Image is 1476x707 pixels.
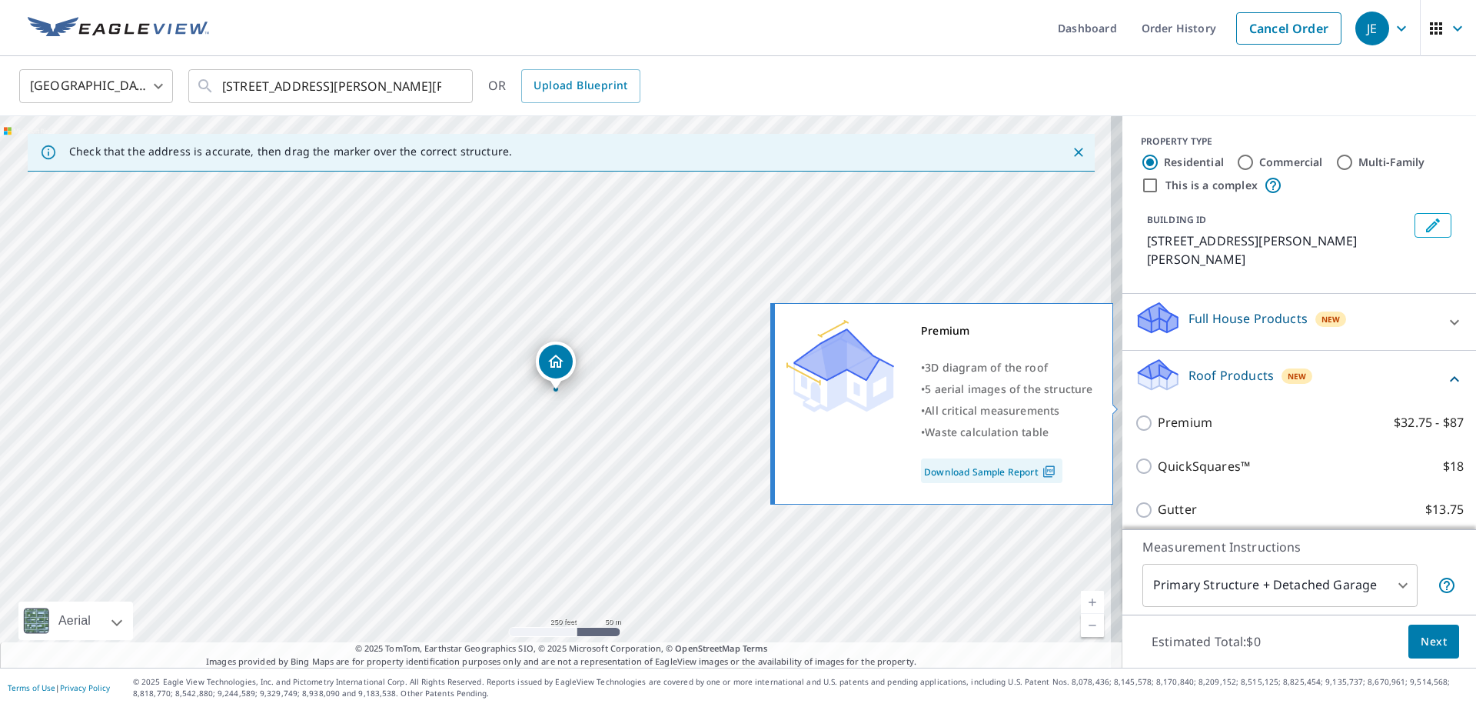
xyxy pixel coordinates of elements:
[8,683,110,692] p: |
[69,145,512,158] p: Check that the address is accurate, then drag the marker over the correct structure.
[925,382,1092,396] span: 5 aerial images of the structure
[60,682,110,693] a: Privacy Policy
[1135,300,1464,344] div: Full House ProductsNew
[1039,465,1059,479] img: Pdf Icon
[921,459,1062,483] a: Download Sample Report
[1164,155,1224,170] label: Residential
[1394,413,1464,432] p: $32.75 - $87
[675,642,740,654] a: OpenStreetMap
[1188,309,1308,328] p: Full House Products
[133,676,1468,699] p: © 2025 Eagle View Technologies, Inc. and Pictometry International Corp. All Rights Reserved. Repo...
[1081,614,1104,637] a: Current Level 17, Zoom Out
[1139,625,1273,659] p: Estimated Total: $0
[534,76,627,95] span: Upload Blueprint
[8,682,55,693] a: Terms of Use
[925,360,1048,375] span: 3D diagram of the roof
[54,602,95,640] div: Aerial
[1355,12,1389,45] div: JE
[521,69,640,103] a: Upload Blueprint
[488,69,640,103] div: OR
[1236,12,1341,45] a: Cancel Order
[1438,576,1456,595] span: Your report will include the primary structure and a detached garage if one exists.
[1158,413,1212,432] p: Premium
[1259,155,1323,170] label: Commercial
[1147,232,1408,268] p: [STREET_ADDRESS][PERSON_NAME][PERSON_NAME]
[1165,178,1258,193] label: This is a complex
[1288,370,1307,382] span: New
[1421,632,1447,652] span: Next
[18,602,133,640] div: Aerial
[1158,500,1197,519] p: Gutter
[921,400,1093,422] div: •
[1408,625,1459,659] button: Next
[1414,213,1451,238] button: Edit building 1
[19,65,173,108] div: [GEOGRAPHIC_DATA]
[786,320,894,412] img: Premium
[921,320,1093,342] div: Premium
[925,403,1059,418] span: All critical measurements
[1358,155,1425,170] label: Multi-Family
[355,642,768,655] span: © 2025 TomTom, Earthstar Geographics SIO, © 2025 Microsoft Corporation, ©
[921,357,1093,379] div: •
[1069,142,1089,162] button: Close
[1443,457,1464,476] p: $18
[222,65,441,108] input: Search by address or latitude-longitude
[1135,357,1464,401] div: Roof ProductsNew
[921,422,1093,443] div: •
[1147,213,1206,226] p: BUILDING ID
[1321,313,1341,325] span: New
[921,379,1093,400] div: •
[1425,500,1464,519] p: $13.75
[925,425,1049,439] span: Waste calculation table
[1081,591,1104,614] a: Current Level 17, Zoom In
[1142,538,1456,556] p: Measurement Instructions
[1141,135,1458,148] div: PROPERTY TYPE
[1158,457,1250,476] p: QuickSquares™
[1142,564,1418,607] div: Primary Structure + Detached Garage
[536,342,576,389] div: Dropped pin, building 1, Residential property, 1333 Butler Blvd Howell, MI 48843
[28,17,209,40] img: EV Logo
[743,642,768,654] a: Terms
[1188,366,1274,385] p: Roof Products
